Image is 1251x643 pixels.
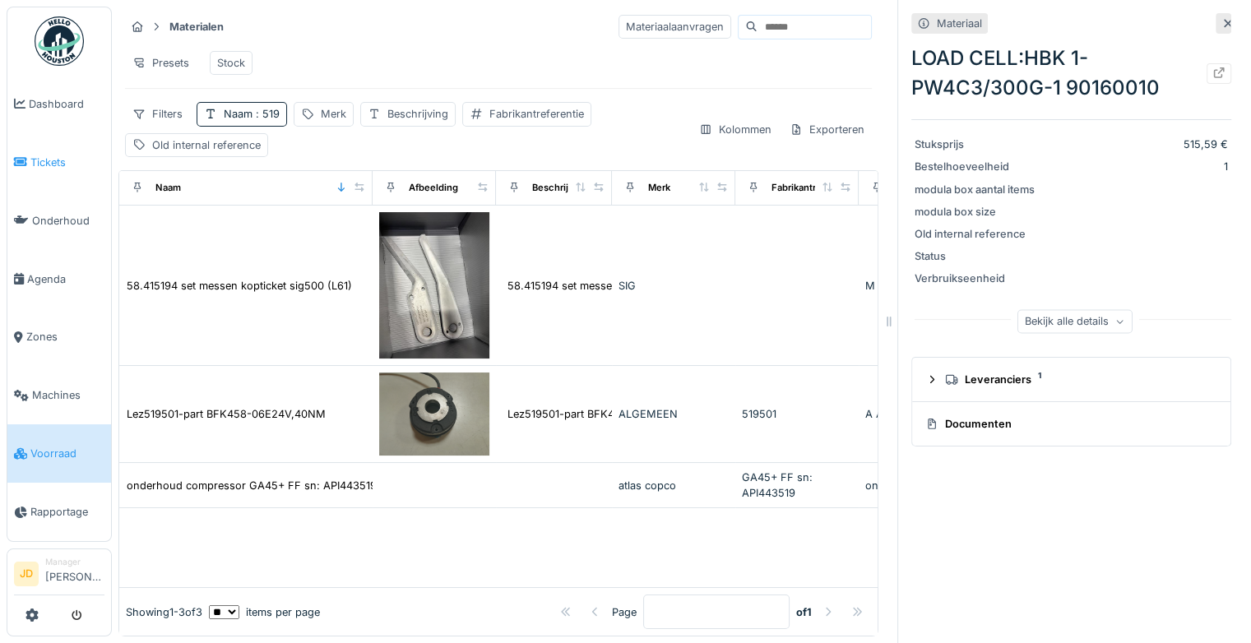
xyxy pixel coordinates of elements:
span: Tickets [30,155,104,170]
a: Zones [7,308,111,367]
a: Agenda [7,250,111,308]
div: onderhoud [865,478,975,493]
div: 515,59 € [1045,136,1228,152]
div: Naam [224,106,280,122]
div: Merk [321,106,346,122]
div: 519501 [742,406,852,422]
strong: Materialen [163,19,230,35]
div: Exporteren [782,118,872,141]
summary: Documenten [919,409,1224,439]
div: Beschrijving [532,181,588,195]
img: Badge_color-CXgf-gQk.svg [35,16,84,66]
span: : 519 [253,108,280,120]
div: Status [915,248,1038,264]
span: Rapportage [30,504,104,520]
div: Lez519501-part BFK458-06E24V,40NM-MAGENET PART [507,406,795,422]
div: Materiaalaanvragen [619,15,731,39]
div: Stock [217,55,245,71]
strong: of 1 [796,604,812,620]
div: atlas copco [619,478,729,493]
span: Agenda [27,271,104,287]
a: Dashboard [7,75,111,133]
div: Fabrikantreferentie [489,106,584,122]
div: GA45+ FF sn: API443519 [742,470,852,501]
div: LOAD CELL:HBK 1-PW4C3/300G-1 90160010 [911,44,1231,103]
a: Machines [7,367,111,425]
div: onderhoud compressor GA45+ FF sn: API443519 [127,478,377,493]
span: Machines [32,387,104,403]
div: 1 [1045,159,1228,174]
div: ALGEMEEN [619,406,729,422]
span: Voorraad [30,446,104,461]
a: Onderhoud [7,192,111,250]
div: modula box size [915,204,1038,220]
div: Filters [125,102,190,126]
div: Page [612,604,637,620]
a: JD Manager[PERSON_NAME] [14,556,104,595]
span: Onderhoud [32,213,104,229]
div: items per page [209,604,320,620]
div: Merk [648,181,670,195]
div: Leveranciers [945,372,1211,387]
div: modula box aantal items [915,182,1038,197]
div: Fabrikantreferentie [771,181,857,195]
div: Beschrijving [387,106,448,122]
a: Tickets [7,133,111,192]
div: Presets [125,51,197,75]
summary: Leveranciers1 [919,364,1224,395]
a: Rapportage [7,483,111,541]
span: Dashboard [29,96,104,112]
a: Voorraad [7,424,111,483]
div: SIG [619,278,729,294]
div: Documenten [925,416,1211,432]
li: [PERSON_NAME] [45,556,104,591]
div: Old internal reference [152,137,261,153]
div: Old internal reference [915,226,1038,242]
div: M mes [865,278,975,294]
div: Materiaal [937,16,982,31]
div: Stuksprijs [915,136,1038,152]
div: 58.415194 set messen kopetiket sig500 (L61) [507,278,733,294]
li: JD [14,562,39,586]
div: Manager [45,556,104,568]
div: Showing 1 - 3 of 3 [126,604,202,620]
div: 58.415194 set messen kopticket sig500 (L61) [127,278,352,294]
div: Naam [155,181,181,195]
span: Zones [26,329,104,345]
div: Afbeelding [409,181,458,195]
img: Lez519501-part BFK458-06E24V,40NM [379,372,489,456]
div: Verbruikseenheid [915,271,1038,286]
img: 58.415194 set messen kopticket sig500 (L61) [379,212,489,359]
div: Kolommen [692,118,779,141]
div: Lez519501-part BFK458-06E24V,40NM [127,406,326,422]
div: A Algemeen [865,406,975,422]
div: Bestelhoeveelheid [915,159,1038,174]
div: Bekijk alle details [1017,309,1133,333]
